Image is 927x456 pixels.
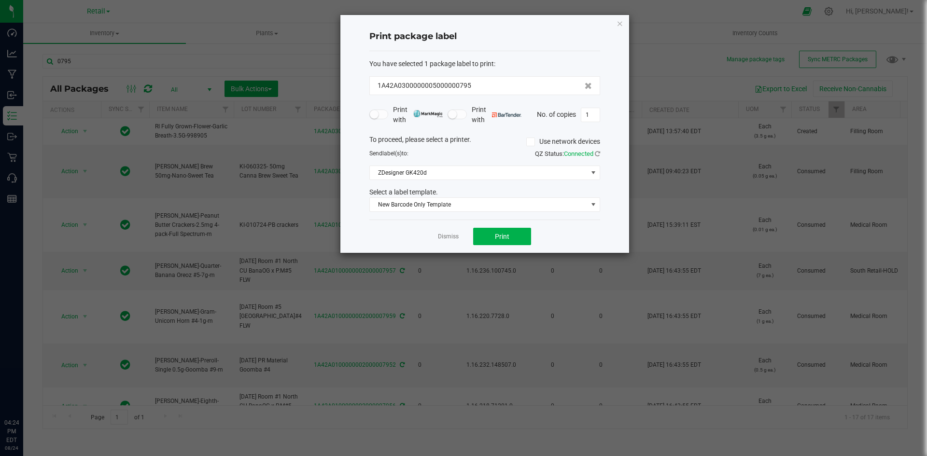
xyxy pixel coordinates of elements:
img: bartender.png [492,112,521,117]
span: No. of copies [537,110,576,118]
div: To proceed, please select a printer. [362,135,607,149]
span: Print with [393,105,443,125]
span: You have selected 1 package label to print [369,60,494,68]
span: ZDesigner GK420d [370,166,588,180]
img: mark_magic_cybra.png [413,110,443,117]
h4: Print package label [369,30,600,43]
label: Use network devices [526,137,600,147]
span: label(s) [382,150,402,157]
div: : [369,59,600,69]
span: Send to: [369,150,408,157]
span: QZ Status: [535,150,600,157]
span: 1A42A0300000005000000795 [378,81,471,91]
span: Print [495,233,509,240]
div: Select a label template. [362,187,607,197]
span: New Barcode Only Template [370,198,588,211]
iframe: Resource center [10,379,39,408]
button: Print [473,228,531,245]
a: Dismiss [438,233,459,241]
span: Connected [564,150,593,157]
span: Print with [472,105,521,125]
